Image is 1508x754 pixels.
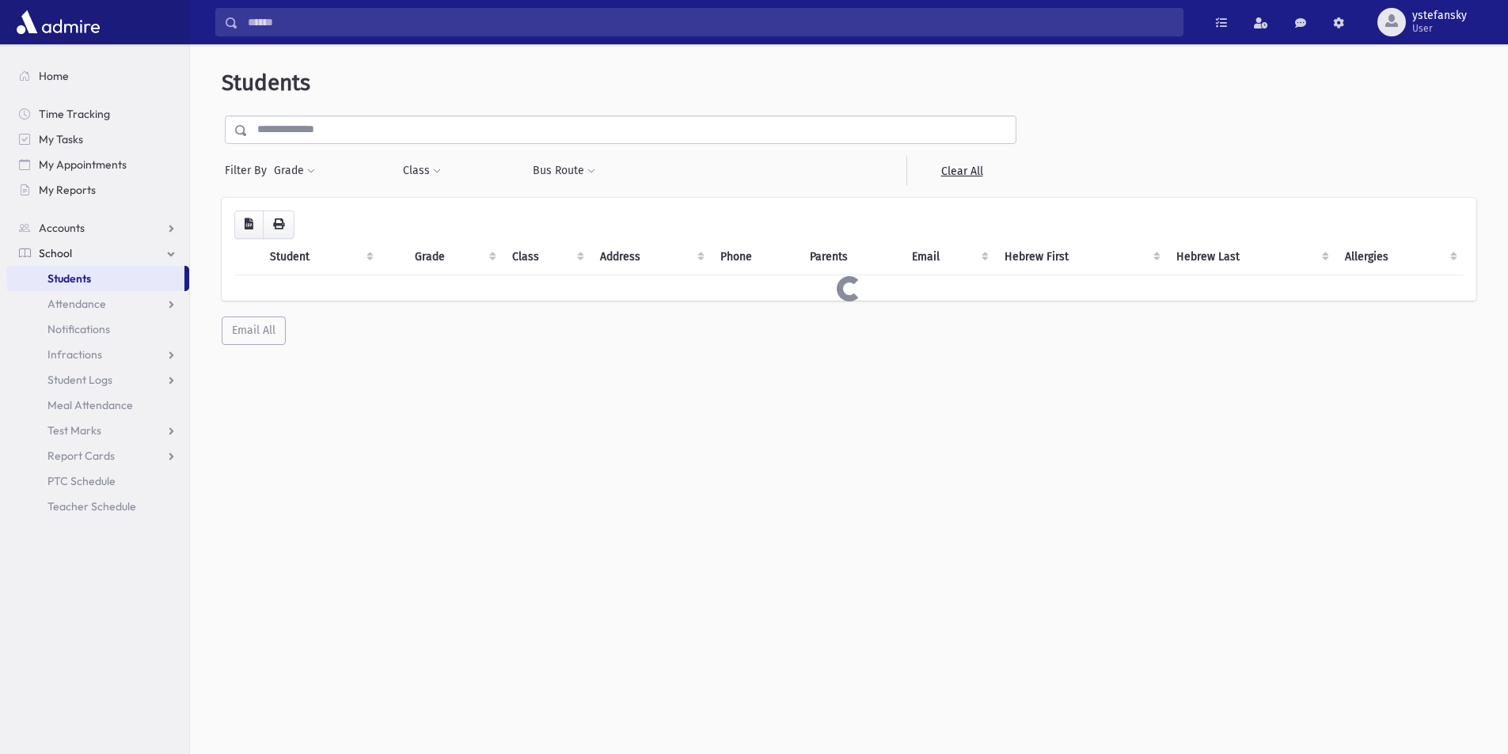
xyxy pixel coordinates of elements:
[6,367,189,392] a: Student Logs
[6,63,189,89] a: Home
[47,474,116,488] span: PTC Schedule
[6,266,184,291] a: Students
[234,210,264,239] button: CSV
[238,8,1183,36] input: Search
[591,239,711,275] th: Address
[6,101,189,127] a: Time Tracking
[1167,239,1336,275] th: Hebrew Last
[47,449,115,463] span: Report Cards
[6,443,189,468] a: Report Cards
[1335,239,1464,275] th: Allergies
[6,127,189,152] a: My Tasks
[6,342,189,367] a: Infractions
[47,373,112,387] span: Student Logs
[47,271,91,286] span: Students
[6,291,189,316] a: Attendance
[800,239,902,275] th: Parents
[222,70,310,96] span: Students
[405,239,502,275] th: Grade
[39,157,127,172] span: My Appointments
[222,316,286,345] button: Email All
[263,210,294,239] button: Print
[47,297,106,311] span: Attendance
[995,239,1166,275] th: Hebrew First
[39,183,96,197] span: My Reports
[39,246,72,260] span: School
[1412,22,1467,35] span: User
[6,177,189,203] a: My Reports
[906,157,1016,185] a: Clear All
[6,152,189,177] a: My Appointments
[47,499,136,513] span: Teacher Schedule
[13,6,104,38] img: AdmirePro
[503,239,591,275] th: Class
[47,423,101,438] span: Test Marks
[711,239,800,275] th: Phone
[902,239,995,275] th: Email
[39,107,110,121] span: Time Tracking
[6,418,189,443] a: Test Marks
[47,322,110,336] span: Notifications
[6,468,189,494] a: PTC Schedule
[402,157,442,185] button: Class
[6,494,189,519] a: Teacher Schedule
[39,221,85,235] span: Accounts
[260,239,380,275] th: Student
[47,398,133,412] span: Meal Attendance
[39,69,69,83] span: Home
[6,215,189,241] a: Accounts
[532,157,596,185] button: Bus Route
[225,162,273,179] span: Filter By
[6,392,189,418] a: Meal Attendance
[1412,9,1467,22] span: ystefansky
[6,241,189,266] a: School
[273,157,316,185] button: Grade
[47,347,102,362] span: Infractions
[6,316,189,342] a: Notifications
[39,132,83,146] span: My Tasks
